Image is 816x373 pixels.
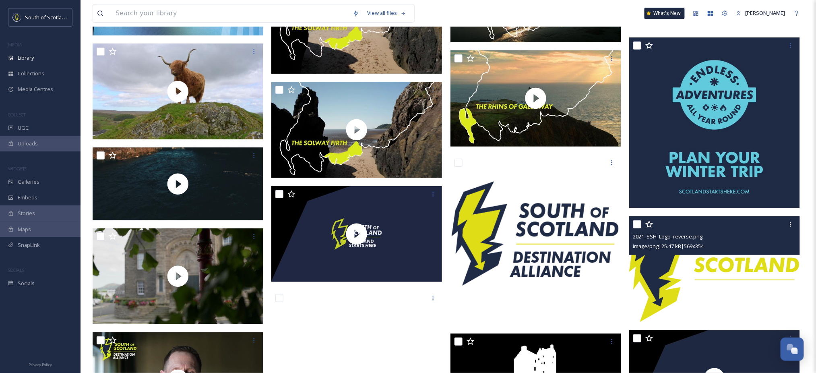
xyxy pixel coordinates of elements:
img: thumbnail [271,82,442,178]
img: Square_SSDA_Destination_colour.png [450,155,621,325]
span: Embeds [18,194,37,201]
span: UGC [18,124,29,132]
span: Stories [18,209,35,217]
span: COLLECT [8,112,25,118]
span: Maps [18,226,31,233]
span: Library [18,54,34,62]
span: image/png | 25.47 kB | 569 x 354 [633,242,704,250]
img: thumbnail [93,228,263,325]
img: images.jpeg [13,13,21,21]
span: Media Centres [18,85,53,93]
span: SnapLink [18,241,40,249]
span: Socials [18,280,35,287]
span: Uploads [18,140,38,147]
a: What's New [645,8,685,19]
span: South of Scotland Destination Alliance [25,13,117,21]
span: Privacy Policy [29,362,52,367]
img: thumbnail [271,186,442,282]
img: 2021_SSH_Logo_reverse.png [629,216,800,323]
span: MEDIA [8,41,22,48]
span: SOCIALS [8,267,24,273]
a: Privacy Policy [29,359,52,369]
img: thumbnail [93,147,263,220]
a: View all files [363,5,410,21]
a: [PERSON_NAME] [732,5,789,21]
img: 25335 Seasonality Campaign - Theme 1 - WINTER assets - Contingency Time - Christmas and New Year4... [629,37,800,208]
input: Search your library [112,4,349,22]
span: Collections [18,70,44,77]
span: 2021_SSH_Logo_reverse.png [633,233,703,240]
button: Open Chat [781,338,804,361]
span: Galleries [18,178,39,186]
img: thumbnail [93,44,263,140]
span: WIDGETS [8,166,27,172]
img: thumbnail [450,50,621,147]
span: [PERSON_NAME] [746,9,785,17]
